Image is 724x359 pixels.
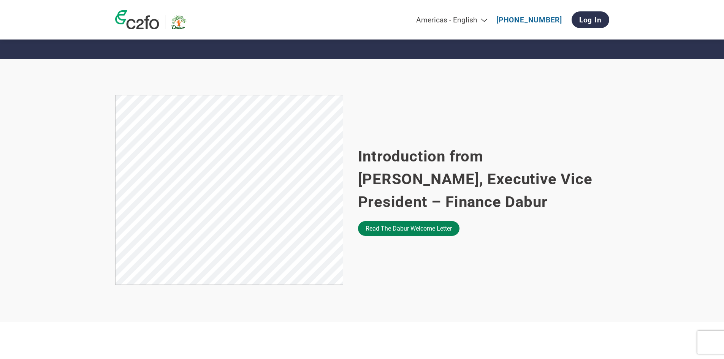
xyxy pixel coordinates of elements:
img: Dabur [171,15,187,29]
img: c2fo logo [115,10,159,29]
a: Log In [572,11,609,28]
a: [PHONE_NUMBER] [496,16,562,24]
h2: Introduction from [PERSON_NAME], Executive Vice President – Finance Dabur [358,145,609,214]
a: Read the Dabur welcome letter [358,221,459,236]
